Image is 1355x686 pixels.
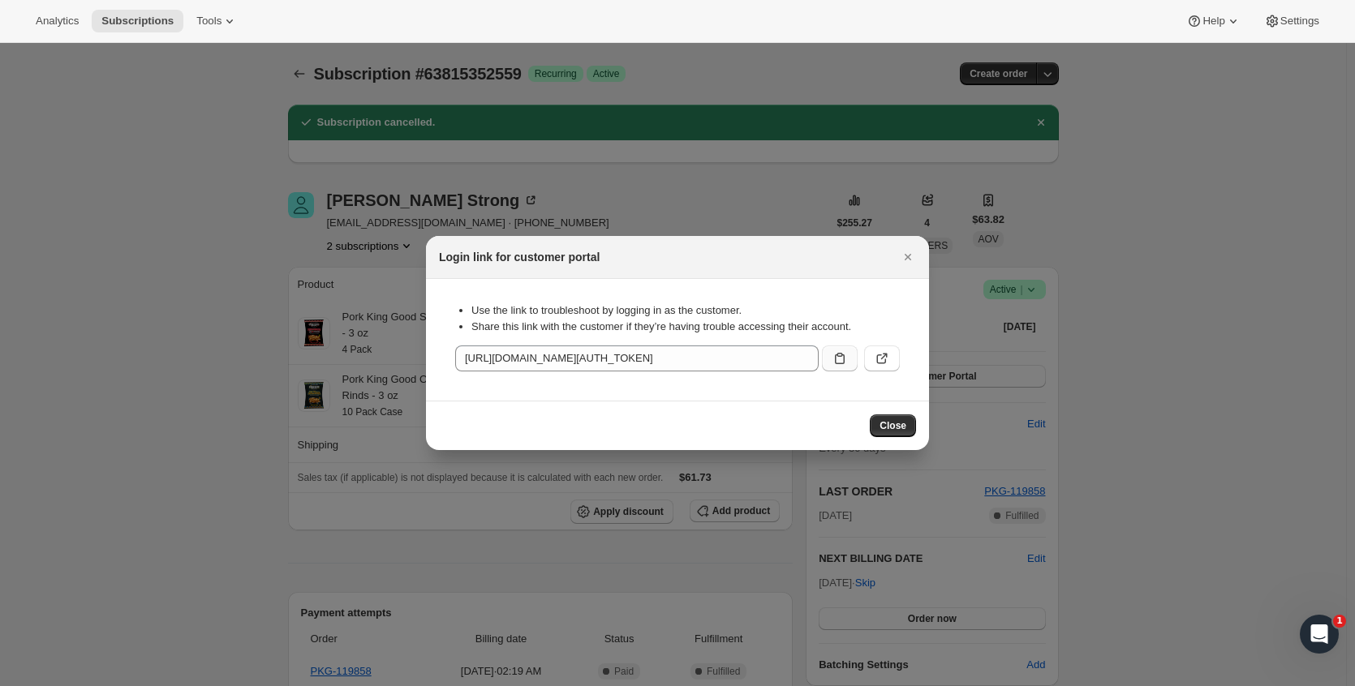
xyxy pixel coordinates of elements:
[187,10,247,32] button: Tools
[880,419,906,432] span: Close
[1202,15,1224,28] span: Help
[870,414,916,437] button: Close
[471,302,900,319] li: Use the link to troubleshoot by logging in as the customer.
[1254,10,1329,32] button: Settings
[1300,615,1339,654] iframe: Intercom live chat
[439,249,600,265] h2: Login link for customer portal
[92,10,183,32] button: Subscriptions
[1280,15,1319,28] span: Settings
[471,319,900,335] li: Share this link with the customer if they’re having trouble accessing their account.
[196,15,222,28] span: Tools
[1176,10,1250,32] button: Help
[897,246,919,268] button: Close
[1333,615,1346,628] span: 1
[36,15,79,28] span: Analytics
[26,10,88,32] button: Analytics
[101,15,174,28] span: Subscriptions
